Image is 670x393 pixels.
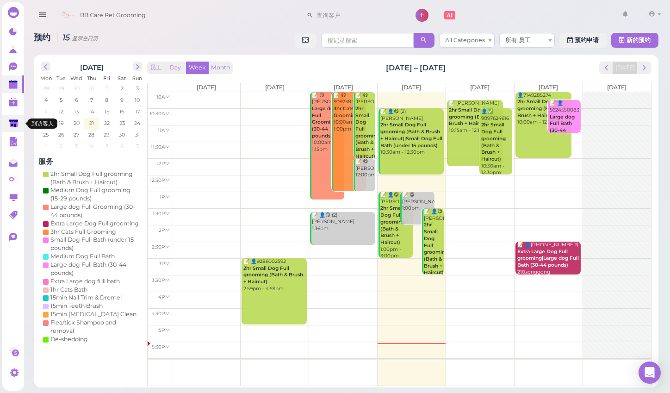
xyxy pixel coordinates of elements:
[57,84,65,93] span: 29
[104,96,109,104] span: 8
[355,158,375,179] div: 📝 😋 [PERSON_NAME] 12:00pm
[639,362,661,384] div: Open Intercom Messenger
[118,131,126,139] span: 30
[150,177,170,183] span: 12:30pm
[159,327,170,333] span: 5pm
[505,37,531,44] span: 所有 员工
[380,108,444,156] div: 📝 👤😋 (2) [PERSON_NAME] 10:30am - 12:30pm
[70,75,82,81] span: Wed
[59,142,63,150] span: 2
[50,310,136,318] div: 15min [MEDICAL_DATA] Clean
[158,127,170,133] span: 11am
[445,37,485,44] span: All Categories
[313,8,403,23] input: 查询客户
[481,108,512,176] div: 👤✅ 9097624616 10:30am - 12:30pm
[118,119,126,127] span: 23
[134,96,141,104] span: 10
[73,119,81,127] span: 20
[147,62,165,74] button: 员工
[88,84,95,93] span: 31
[134,107,141,116] span: 17
[599,62,614,74] button: prev
[481,122,506,162] b: 2hr Small Dog Full grooming (Bath & Brush + Haircut)
[158,294,170,300] span: 4pm
[120,84,124,93] span: 2
[135,84,140,93] span: 3
[423,208,444,297] div: 📝 👤😋 [PERSON_NAME] 1:30pm - 3:30pm
[132,75,142,81] span: Sun
[103,131,111,139] span: 29
[119,142,124,150] span: 6
[333,92,366,133] div: 📝 😋 9092384759 10:00am - 1:00pm
[386,62,446,73] h2: [DATE] – [DATE]
[42,131,50,139] span: 25
[156,94,170,100] span: 10am
[50,335,88,343] div: De-shedding
[149,111,170,117] span: 10:30am
[56,75,66,81] span: Tue
[87,131,95,139] span: 28
[88,119,95,127] span: 21
[311,212,375,232] div: 📝 👤😋 (2) [PERSON_NAME] 1:36pm
[517,92,571,126] div: 👤7149285274 10:00am - 12:00pm
[40,75,52,81] span: Mon
[59,96,63,104] span: 5
[50,302,103,310] div: 15min Teeth Brush
[44,142,48,150] span: 1
[559,33,607,48] a: 预约申请
[321,33,414,48] input: 按记录搜索
[549,100,581,155] div: 📝 👤5624550083 60 10:15am
[380,192,413,260] div: 📝 👤😋 [PERSON_NAME] 1:00pm - 3:00pm
[424,222,448,275] b: 2hr Small Dog Full grooming (Bath & Brush + Haircut)
[243,258,307,292] div: 📝 👤9286002592 2:59pm - 4:59pm
[186,62,209,74] button: Week
[73,84,81,93] span: 30
[58,107,64,116] span: 12
[550,114,575,140] b: Large dog Full Bath (30-44 pounds)
[402,84,421,91] span: [DATE]
[160,194,170,200] span: 1pm
[50,261,140,277] div: Large dog Full Bath (30-44 pounds)
[50,203,140,219] div: Large dog Full Grooming (30-44 pounds)
[334,106,364,119] b: 3hr Cats Full Grooming
[74,96,79,104] span: 6
[80,62,104,72] h2: [DATE]
[208,62,233,74] button: Month
[50,286,87,294] div: 1hr Cats Bath
[152,344,170,350] span: 5:30pm
[311,92,344,153] div: 📝 😋 [PERSON_NAME] 10:00am - 1:15pm
[627,37,651,44] span: 新的预约
[151,144,170,150] span: 11:30am
[380,122,442,148] b: 2hr Small Dog Full grooming (Bath & Brush + Haircut)|Small Dog Full Bath (under 15 pounds)
[152,277,170,283] span: 3:30pm
[265,84,285,91] span: [DATE]
[105,84,109,93] span: 1
[50,186,140,203] div: Medium Dog Full grooming (15-29 pounds)
[28,119,57,129] div: 到访客人
[157,161,170,167] span: 12pm
[50,293,122,302] div: 15min Nail Trim & Dremel
[87,75,96,81] span: Thu
[118,107,125,116] span: 16
[73,107,80,116] span: 13
[73,131,80,139] span: 27
[41,62,50,71] button: prev
[89,142,94,150] span: 4
[105,142,109,150] span: 5
[119,96,124,104] span: 9
[50,228,116,236] div: 3hr Cats Full Grooming
[517,249,579,268] b: Extra Large Dog Full grooming|Large dog Full Bath (30-44 pounds)
[43,107,49,116] span: 11
[312,106,337,139] b: Large dog Full Grooming (30-44 pounds)
[43,96,49,104] span: 4
[38,157,145,166] h4: 服务
[243,265,303,285] b: 2hr Small Dog Full grooming (Bath & Brush + Haircut)
[197,84,216,91] span: [DATE]
[607,84,627,91] span: [DATE]
[133,62,143,71] button: next
[355,92,375,181] div: 📝 😋 [PERSON_NAME] 10:00am - 12:00pm
[50,277,120,286] div: Extra Large dog full bath
[470,84,490,91] span: [DATE]
[613,62,638,74] button: [DATE]
[50,252,115,261] div: Medium Dog Full Bath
